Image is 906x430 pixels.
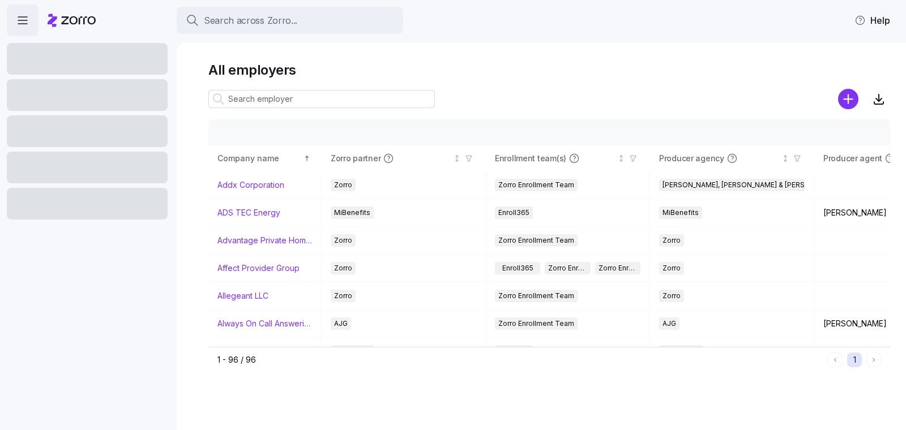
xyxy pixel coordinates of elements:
[334,345,370,358] span: MiBenefits
[217,235,312,246] a: Advantage Private Home Care
[204,14,297,28] span: Search across Zorro...
[663,207,699,219] span: MiBenefits
[334,262,352,274] span: Zorro
[495,153,566,164] span: Enrollment team(s)
[217,318,312,329] a: Always On Call Answering Service
[453,154,461,162] div: Not sorted
[659,153,724,164] span: Producer agency
[208,61,890,79] h1: All employers
[334,207,370,219] span: MiBenefits
[823,153,882,164] span: Producer agent
[866,352,881,367] button: Next page
[650,145,814,171] th: Producer agencyNot sorted
[498,345,529,358] span: Enroll365
[617,154,625,162] div: Not sorted
[208,145,322,171] th: Company nameSorted ascending
[217,207,280,218] a: ADS TEC Energy
[177,7,403,34] button: Search across Zorro...
[663,234,681,247] span: Zorro
[663,345,699,358] span: One Digital
[663,317,676,330] span: AJG
[331,153,381,164] span: Zorro partner
[599,262,637,274] span: Zorro Enrollment Experts
[217,354,823,365] div: 1 - 96 / 96
[322,145,486,171] th: Zorro partnerNot sorted
[303,154,311,162] div: Sorted ascending
[334,290,352,302] span: Zorro
[781,154,789,162] div: Not sorted
[486,145,650,171] th: Enrollment team(s)Not sorted
[217,346,301,357] a: American Salon Group
[854,14,890,27] span: Help
[663,262,681,274] span: Zorro
[847,352,862,367] button: 1
[217,290,268,302] a: Allegeant LLC
[217,152,301,165] div: Company name
[217,263,300,274] a: Affect Provider Group
[498,234,574,247] span: Zorro Enrollment Team
[502,262,533,274] span: Enroll365
[548,262,587,274] span: Zorro Enrollment Team
[828,352,843,367] button: Previous page
[334,234,352,247] span: Zorro
[663,179,840,191] span: [PERSON_NAME], [PERSON_NAME] & [PERSON_NAME]
[208,90,435,108] input: Search employer
[498,290,574,302] span: Zorro Enrollment Team
[217,179,284,191] a: Addx Corporation
[663,290,681,302] span: Zorro
[498,207,529,219] span: Enroll365
[334,179,352,191] span: Zorro
[838,89,858,109] svg: add icon
[845,9,899,32] button: Help
[498,179,574,191] span: Zorro Enrollment Team
[498,317,574,330] span: Zorro Enrollment Team
[334,317,348,330] span: AJG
